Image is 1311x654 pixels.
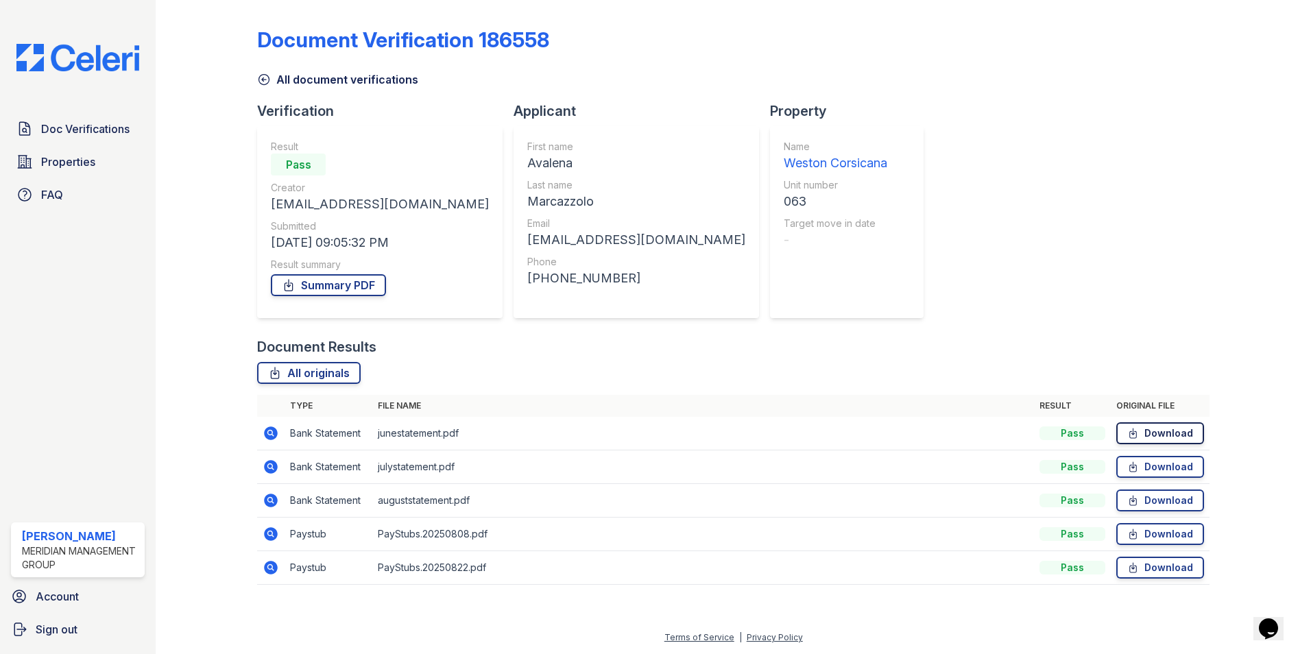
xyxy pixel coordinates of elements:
[739,632,742,642] div: |
[285,450,372,484] td: Bank Statement
[271,233,489,252] div: [DATE] 09:05:32 PM
[372,484,1034,518] td: auguststatement.pdf
[784,154,887,173] div: Weston Corsicana
[285,518,372,551] td: Paystub
[257,101,514,121] div: Verification
[372,551,1034,585] td: PayStubs.20250822.pdf
[784,140,887,173] a: Name Weston Corsicana
[41,186,63,203] span: FAQ
[22,544,139,572] div: Meridian Management Group
[747,632,803,642] a: Privacy Policy
[257,27,549,52] div: Document Verification 186558
[1116,523,1204,545] a: Download
[271,181,489,195] div: Creator
[5,616,150,643] a: Sign out
[257,71,418,88] a: All document verifications
[527,269,745,288] div: [PHONE_NUMBER]
[285,395,372,417] th: Type
[527,154,745,173] div: Avalena
[770,101,935,121] div: Property
[257,362,361,384] a: All originals
[36,588,79,605] span: Account
[1116,456,1204,478] a: Download
[1039,527,1105,541] div: Pass
[372,450,1034,484] td: julystatement.pdf
[527,230,745,250] div: [EMAIL_ADDRESS][DOMAIN_NAME]
[11,148,145,175] a: Properties
[784,192,887,211] div: 063
[784,230,887,250] div: -
[41,154,95,170] span: Properties
[285,417,372,450] td: Bank Statement
[22,528,139,544] div: [PERSON_NAME]
[11,181,145,208] a: FAQ
[271,195,489,214] div: [EMAIL_ADDRESS][DOMAIN_NAME]
[36,621,77,638] span: Sign out
[784,217,887,230] div: Target move in date
[271,274,386,296] a: Summary PDF
[1039,426,1105,440] div: Pass
[784,140,887,154] div: Name
[664,632,734,642] a: Terms of Service
[527,140,745,154] div: First name
[5,583,150,610] a: Account
[1039,494,1105,507] div: Pass
[1039,460,1105,474] div: Pass
[527,192,745,211] div: Marcazzolo
[271,258,489,271] div: Result summary
[11,115,145,143] a: Doc Verifications
[1039,561,1105,574] div: Pass
[285,551,372,585] td: Paystub
[514,101,770,121] div: Applicant
[372,518,1034,551] td: PayStubs.20250808.pdf
[285,484,372,518] td: Bank Statement
[372,395,1034,417] th: File name
[1111,395,1210,417] th: Original file
[527,178,745,192] div: Last name
[5,44,150,71] img: CE_Logo_Blue-a8612792a0a2168367f1c8372b55b34899dd931a85d93a1a3d3e32e68fde9ad4.png
[1034,395,1111,417] th: Result
[1116,422,1204,444] a: Download
[41,121,130,137] span: Doc Verifications
[1116,557,1204,579] a: Download
[1253,599,1297,640] iframe: chat widget
[257,337,376,356] div: Document Results
[1116,489,1204,511] a: Download
[271,154,326,175] div: Pass
[527,255,745,269] div: Phone
[271,140,489,154] div: Result
[271,219,489,233] div: Submitted
[527,217,745,230] div: Email
[372,417,1034,450] td: junestatement.pdf
[784,178,887,192] div: Unit number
